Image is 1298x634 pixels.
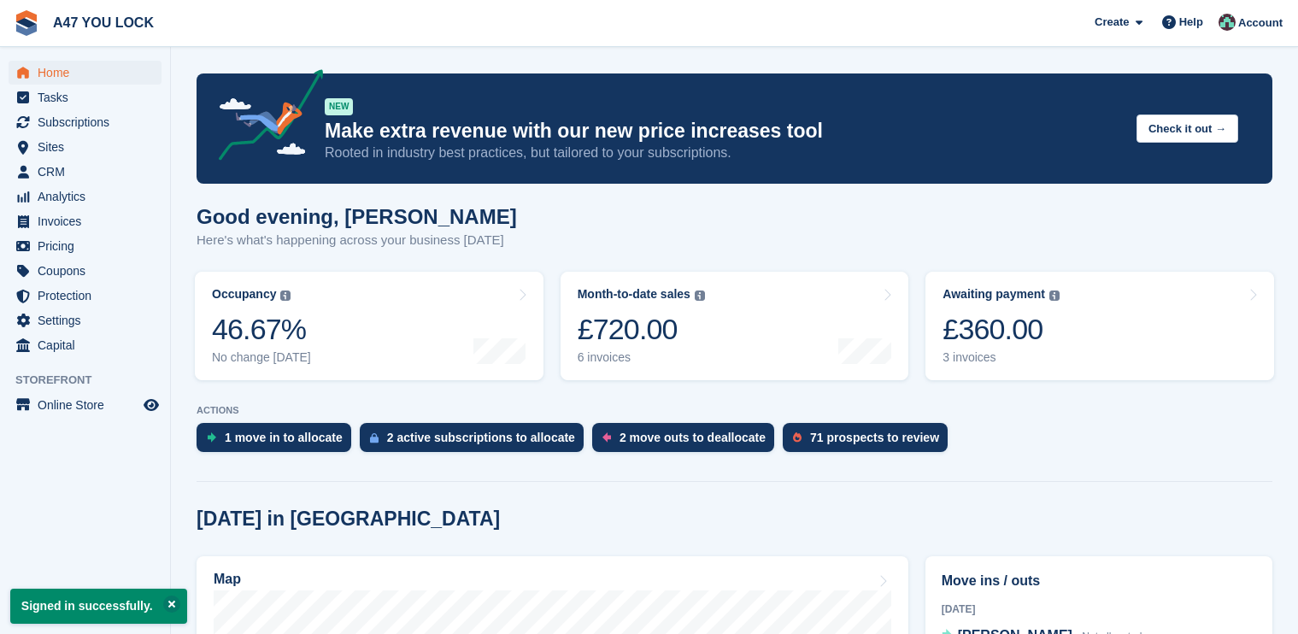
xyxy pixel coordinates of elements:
[943,350,1060,365] div: 3 invoices
[141,395,162,415] a: Preview store
[280,291,291,301] img: icon-info-grey-7440780725fd019a000dd9b08b2336e03edf1995a4989e88bcd33f0948082b44.svg
[370,432,379,443] img: active_subscription_to_allocate_icon-d502201f5373d7db506a760aba3b589e785aa758c864c3986d89f69b8ff3...
[578,287,690,302] div: Month-to-date sales
[197,231,517,250] p: Here's what's happening across your business [DATE]
[325,144,1123,162] p: Rooted in industry best practices, but tailored to your subscriptions.
[38,393,140,417] span: Online Store
[9,110,162,134] a: menu
[38,333,140,357] span: Capital
[197,205,517,228] h1: Good evening, [PERSON_NAME]
[695,291,705,301] img: icon-info-grey-7440780725fd019a000dd9b08b2336e03edf1995a4989e88bcd33f0948082b44.svg
[942,602,1256,617] div: [DATE]
[578,350,705,365] div: 6 invoices
[1219,14,1236,31] img: Lisa Alston
[620,431,766,444] div: 2 move outs to deallocate
[212,312,311,347] div: 46.67%
[783,423,956,461] a: 71 prospects to review
[38,259,140,283] span: Coupons
[197,508,500,531] h2: [DATE] in [GEOGRAPHIC_DATA]
[810,431,939,444] div: 71 prospects to review
[197,423,360,461] a: 1 move in to allocate
[578,312,705,347] div: £720.00
[197,405,1272,416] p: ACTIONS
[9,185,162,208] a: menu
[38,234,140,258] span: Pricing
[602,432,611,443] img: move_outs_to_deallocate_icon-f764333ba52eb49d3ac5e1228854f67142a1ed5810a6f6cc68b1a99e826820c5.svg
[793,432,802,443] img: prospect-51fa495bee0391a8d652442698ab0144808aea92771e9ea1ae160a38d050c398.svg
[9,85,162,109] a: menu
[207,432,216,443] img: move_ins_to_allocate_icon-fdf77a2bb77ea45bf5b3d319d69a93e2d87916cf1d5bf7949dd705db3b84f3ca.svg
[38,61,140,85] span: Home
[9,209,162,233] a: menu
[38,209,140,233] span: Invoices
[360,423,592,461] a: 2 active subscriptions to allocate
[325,98,353,115] div: NEW
[943,287,1045,302] div: Awaiting payment
[1179,14,1203,31] span: Help
[925,272,1274,380] a: Awaiting payment £360.00 3 invoices
[38,135,140,159] span: Sites
[561,272,909,380] a: Month-to-date sales £720.00 6 invoices
[225,431,343,444] div: 1 move in to allocate
[9,135,162,159] a: menu
[9,234,162,258] a: menu
[38,284,140,308] span: Protection
[38,110,140,134] span: Subscriptions
[204,69,324,167] img: price-adjustments-announcement-icon-8257ccfd72463d97f412b2fc003d46551f7dbcb40ab6d574587a9cd5c0d94...
[1049,291,1060,301] img: icon-info-grey-7440780725fd019a000dd9b08b2336e03edf1995a4989e88bcd33f0948082b44.svg
[943,312,1060,347] div: £360.00
[9,284,162,308] a: menu
[38,185,140,208] span: Analytics
[46,9,161,37] a: A47 YOU LOCK
[942,571,1256,591] h2: Move ins / outs
[1136,114,1238,143] button: Check it out →
[214,572,241,587] h2: Map
[38,85,140,109] span: Tasks
[195,272,543,380] a: Occupancy 46.67% No change [DATE]
[212,350,311,365] div: No change [DATE]
[38,160,140,184] span: CRM
[9,259,162,283] a: menu
[10,589,187,624] p: Signed in successfully.
[325,119,1123,144] p: Make extra revenue with our new price increases tool
[9,333,162,357] a: menu
[387,431,575,444] div: 2 active subscriptions to allocate
[1095,14,1129,31] span: Create
[9,160,162,184] a: menu
[15,372,170,389] span: Storefront
[14,10,39,36] img: stora-icon-8386f47178a22dfd0bd8f6a31ec36ba5ce8667c1dd55bd0f319d3a0aa187defe.svg
[9,393,162,417] a: menu
[9,61,162,85] a: menu
[592,423,783,461] a: 2 move outs to deallocate
[1238,15,1283,32] span: Account
[9,308,162,332] a: menu
[38,308,140,332] span: Settings
[212,287,276,302] div: Occupancy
